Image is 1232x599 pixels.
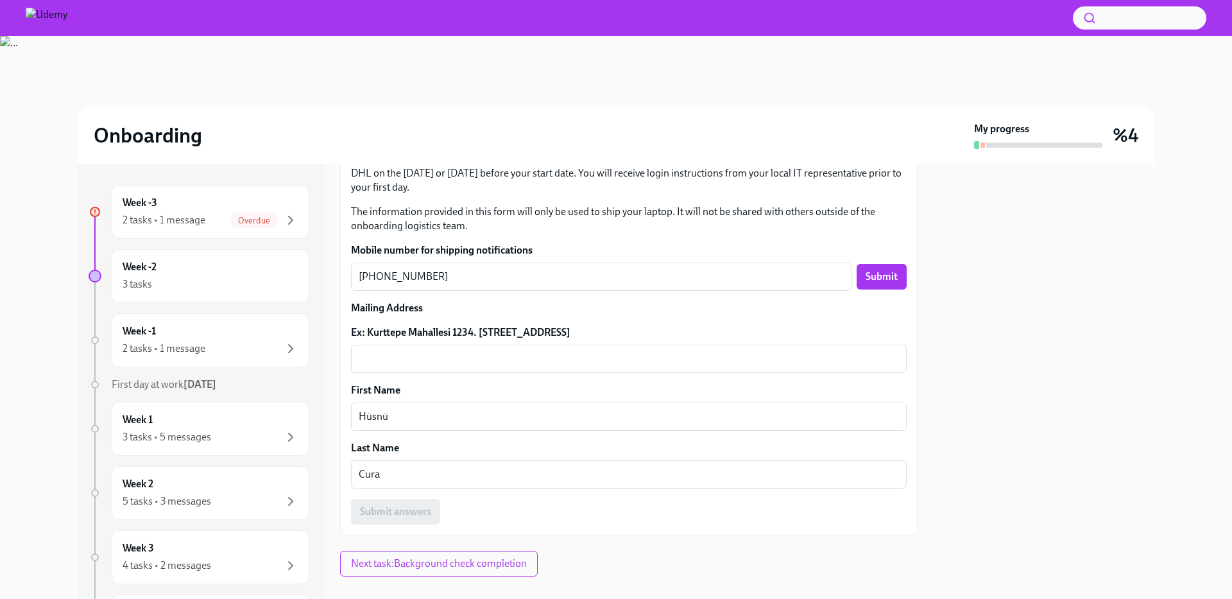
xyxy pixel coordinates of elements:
[89,249,309,303] a: Week -23 tasks
[351,302,423,314] strong: Mailing Address
[89,313,309,367] a: Week -12 tasks • 1 message
[89,402,309,456] a: Week 13 tasks • 5 messages
[359,269,844,284] textarea: [PHONE_NUMBER]
[89,466,309,520] a: Week 25 tasks • 3 messages
[351,383,907,397] label: First Name
[351,326,907,340] label: Ex: Kurttepe Mahallesi 1234. [STREET_ADDRESS]
[1113,124,1138,147] h3: %4
[112,378,216,390] span: First day at work
[94,123,202,148] h2: Onboarding
[89,185,309,239] a: Week -32 tasks • 1 messageOverdue
[89,378,309,392] a: First day at work[DATE]
[123,413,153,427] h6: Week 1
[123,559,211,573] div: 4 tasks • 2 messages
[974,122,1029,136] strong: My progress
[351,243,907,257] label: Mobile number for shipping notifications
[123,477,153,491] h6: Week 2
[123,213,205,227] div: 2 tasks • 1 message
[359,409,899,424] textarea: Hüsnü
[866,270,898,283] span: Submit
[857,264,907,290] button: Submit
[123,260,157,274] h6: Week -2
[123,196,157,210] h6: Week -3
[123,430,211,444] div: 3 tasks • 5 messages
[340,551,538,577] button: Next task:Background check completion
[89,530,309,584] a: Week 34 tasks • 2 messages
[123,324,156,338] h6: Week -1
[230,216,278,225] span: Overdue
[351,557,527,570] span: Next task : Background check completion
[184,378,216,390] strong: [DATE]
[359,467,899,482] textarea: Cura
[351,441,907,455] label: Last Name
[123,541,154,555] h6: Week 3
[123,342,205,356] div: 2 tasks • 1 message
[123,277,152,291] div: 3 tasks
[123,494,211,508] div: 5 tasks • 3 messages
[351,152,907,195] p: Please provide your mailing address in order for Udemy IT to send your Udemy laptop. We aim to ha...
[351,205,907,233] p: The information provided in this form will only be used to ship your laptop. It will not be share...
[26,8,67,28] img: Udemy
